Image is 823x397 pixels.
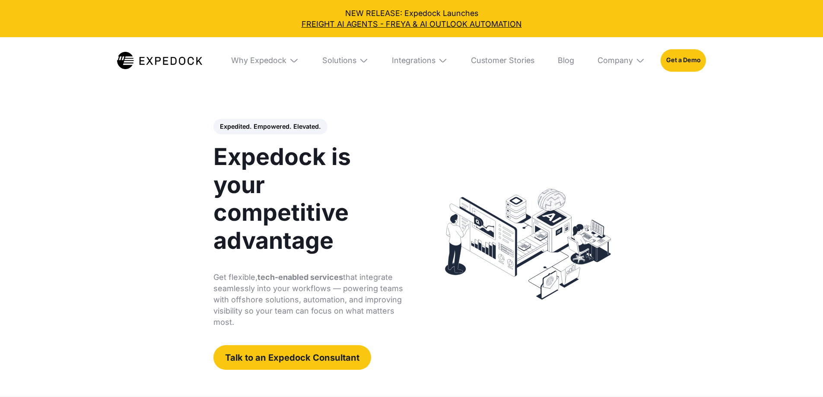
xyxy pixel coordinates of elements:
[392,56,435,65] div: Integrations
[315,37,376,84] div: Solutions
[597,56,633,65] div: Company
[550,37,582,84] a: Blog
[384,37,455,84] div: Integrations
[661,49,706,72] a: Get a Demo
[231,56,286,65] div: Why Expedock
[257,273,343,282] strong: tech-enabled services
[322,56,356,65] div: Solutions
[590,37,653,84] div: Company
[463,37,542,84] a: Customer Stories
[223,37,306,84] div: Why Expedock
[213,345,371,369] a: Talk to an Expedock Consultant
[213,143,405,254] h1: Expedock is your competitive advantage
[8,19,815,29] a: FREIGHT AI AGENTS - FREYA & AI OUTLOOK AUTOMATION
[8,8,815,29] div: NEW RELEASE: Expedock Launches
[213,272,405,328] p: Get flexible, that integrate seamlessly into your workflows — powering teams with offshore soluti...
